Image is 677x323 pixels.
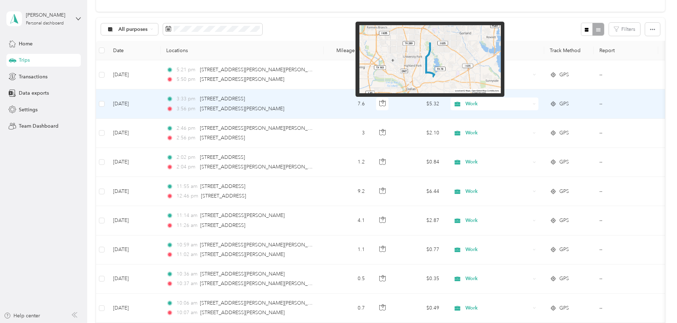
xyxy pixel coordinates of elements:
[200,222,245,228] span: [STREET_ADDRESS]
[559,246,569,254] span: GPS
[107,60,161,89] td: [DATE]
[324,177,370,206] td: 9.2
[395,89,445,118] td: $5.32
[19,56,30,64] span: Trips
[559,217,569,224] span: GPS
[200,67,324,73] span: [STREET_ADDRESS][PERSON_NAME][PERSON_NAME]
[200,96,245,102] span: [STREET_ADDRESS]
[177,124,197,132] span: 2:46 pm
[559,188,569,195] span: GPS
[594,89,658,118] td: --
[200,76,284,82] span: [STREET_ADDRESS][PERSON_NAME]
[26,21,64,26] div: Personal dashboard
[395,177,445,206] td: $6.44
[324,89,370,118] td: 7.6
[107,206,161,235] td: [DATE]
[324,41,370,60] th: Mileage (mi)
[594,60,658,89] td: --
[465,246,530,254] span: Work
[594,177,658,206] td: --
[200,154,245,160] span: [STREET_ADDRESS]
[161,41,324,60] th: Locations
[395,148,445,177] td: $0.84
[107,119,161,148] td: [DATE]
[395,264,445,294] td: $0.35
[594,41,658,60] th: Report
[177,299,197,307] span: 10:06 am
[200,271,285,277] span: [STREET_ADDRESS][PERSON_NAME]
[19,122,58,130] span: Team Dashboard
[177,134,197,142] span: 2:56 pm
[107,148,161,177] td: [DATE]
[177,222,197,229] span: 11:26 am
[324,119,370,148] td: 3
[177,76,197,83] span: 5:50 pm
[19,89,49,97] span: Data exports
[544,41,594,60] th: Track Method
[395,206,445,235] td: $2.87
[200,310,285,316] span: [STREET_ADDRESS][PERSON_NAME]
[19,106,38,113] span: Settings
[200,212,285,218] span: [STREET_ADDRESS][PERSON_NAME]
[177,183,197,190] span: 11:55 am
[559,129,569,137] span: GPS
[177,241,197,249] span: 10:59 am
[200,300,324,306] span: [STREET_ADDRESS][PERSON_NAME][PERSON_NAME]
[594,206,658,235] td: --
[4,312,40,319] button: Help center
[395,119,445,148] td: $2.10
[395,294,445,323] td: $0.49
[324,264,370,294] td: 0.5
[324,235,370,264] td: 1.1
[26,11,70,19] div: [PERSON_NAME]
[465,188,530,195] span: Work
[19,40,33,48] span: Home
[324,294,370,323] td: 0.7
[594,264,658,294] td: --
[559,71,569,79] span: GPS
[177,309,197,317] span: 10:07 am
[559,158,569,166] span: GPS
[200,280,324,286] span: [STREET_ADDRESS][PERSON_NAME][PERSON_NAME]
[201,193,246,199] span: [STREET_ADDRESS]
[107,177,161,206] td: [DATE]
[594,235,658,264] td: --
[324,148,370,177] td: 1.2
[559,304,569,312] span: GPS
[465,100,530,108] span: Work
[177,154,197,161] span: 2:02 pm
[200,183,245,189] span: [STREET_ADDRESS]
[465,275,530,283] span: Work
[177,105,197,113] span: 3:56 pm
[177,163,197,171] span: 2:04 pm
[559,100,569,108] span: GPS
[200,135,245,141] span: [STREET_ADDRESS]
[324,60,370,89] td: 9.7
[177,66,197,74] span: 5:21 pm
[594,294,658,323] td: --
[465,217,530,224] span: Work
[200,125,324,131] span: [STREET_ADDRESS][PERSON_NAME][PERSON_NAME]
[107,41,161,60] th: Date
[200,251,285,257] span: [STREET_ADDRESS][PERSON_NAME]
[177,192,198,200] span: 12:46 pm
[359,25,501,93] img: minimap
[395,235,445,264] td: $0.77
[107,264,161,294] td: [DATE]
[200,242,324,248] span: [STREET_ADDRESS][PERSON_NAME][PERSON_NAME]
[200,164,324,170] span: [STREET_ADDRESS][PERSON_NAME][PERSON_NAME]
[594,119,658,148] td: --
[118,27,148,32] span: All purposes
[107,294,161,323] td: [DATE]
[465,129,530,137] span: Work
[594,148,658,177] td: --
[177,270,197,278] span: 10:36 am
[19,73,47,80] span: Transactions
[177,251,197,258] span: 11:02 am
[465,304,530,312] span: Work
[637,283,677,323] iframe: Everlance-gr Chat Button Frame
[465,158,530,166] span: Work
[107,89,161,118] td: [DATE]
[609,23,640,36] button: Filters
